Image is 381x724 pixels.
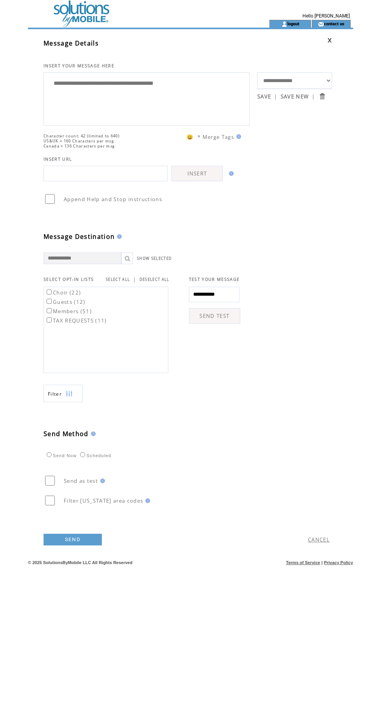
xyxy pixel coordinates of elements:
[133,276,136,283] span: |
[47,452,52,457] input: Send Now
[44,133,120,138] span: Character count: 42 (limited to 640)
[308,536,330,543] a: CANCEL
[287,21,299,26] a: logout
[45,298,86,305] label: Guests (12)
[281,21,287,27] img: account_icon.gif
[47,308,52,313] input: Members (51)
[318,21,324,27] img: contact_us_icon.gif
[44,385,82,402] a: Filter
[80,452,85,457] input: Scheduled
[44,534,102,545] a: SEND
[140,277,170,282] a: DESELECT ALL
[324,560,353,565] a: Privacy Policy
[64,196,162,203] span: Append Help and Stop instructions
[281,93,309,100] a: SAVE NEW
[143,498,150,503] img: help.gif
[115,234,122,239] img: help.gif
[227,171,234,176] img: help.gif
[44,138,114,144] span: US&UK = 160 Characters per msg
[64,477,98,484] span: Send as test
[137,256,172,261] a: SHOW SELECTED
[45,308,92,315] label: Members (51)
[28,560,133,565] span: © 2025 SolutionsByMobile LLC All Rights Reserved
[89,431,96,436] img: help.gif
[64,497,143,504] span: Filter [US_STATE] area codes
[44,39,99,47] span: Message Details
[47,299,52,304] input: Guests (12)
[44,156,72,162] span: INSERT URL
[187,133,194,140] span: 😀
[48,391,62,397] span: Show filters
[302,13,350,19] span: Hello [PERSON_NAME]
[312,93,315,100] span: |
[324,21,344,26] a: contact us
[106,277,130,282] a: SELECT ALL
[44,63,114,68] span: INSERT YOUR MESSAGE HERE
[45,453,77,458] label: Send Now
[322,560,323,565] span: |
[274,93,277,100] span: |
[171,166,223,181] a: INSERT
[234,134,241,139] img: help.gif
[197,133,234,140] span: * Merge Tags
[44,232,115,241] span: Message Destination
[286,560,320,565] a: Terms of Service
[44,144,115,149] span: Canada = 136 Characters per msg
[66,385,73,403] img: filters.png
[47,289,52,295] input: Choir (22)
[44,277,94,282] span: SELECT OPT-IN LISTS
[98,479,105,483] img: help.gif
[45,317,107,324] label: TAX REQUESTS (11)
[78,453,111,458] label: Scheduled
[189,277,240,282] span: TEST YOUR MESSAGE
[44,429,89,438] span: Send Method
[257,93,271,100] a: SAVE
[47,317,52,323] input: TAX REQUESTS (11)
[189,308,240,324] a: SEND TEST
[318,93,326,100] input: Submit
[45,289,81,296] label: Choir (22)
